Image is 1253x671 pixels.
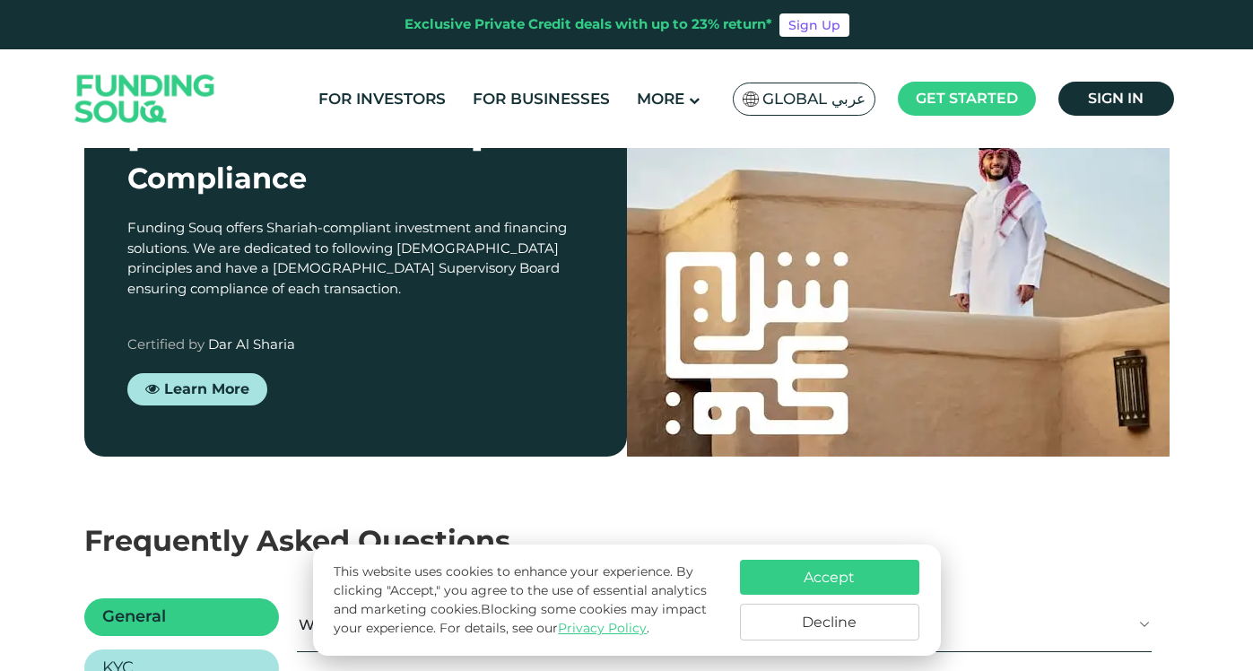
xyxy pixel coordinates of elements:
span: Sign in [1088,90,1144,107]
button: Decline [740,604,919,640]
h2: General [102,607,166,627]
span: Certified by [127,335,204,353]
div: Funding Souq offers Shariah-compliant investment and financing solutions. We are dedicated to fol... [127,218,584,299]
span: More [637,90,684,108]
a: Sign Up [779,13,849,37]
span: For details, see our . [439,620,649,636]
span: Global عربي [762,89,866,109]
img: shariah-img [627,71,1170,474]
a: Privacy Policy [558,620,647,636]
a: For Businesses [468,84,614,114]
span: Get started [916,90,1018,107]
img: SA Flag [743,91,759,107]
span: Learn More [164,379,249,396]
a: General [84,598,280,636]
span: Frequently [84,523,248,558]
div: [DEMOGRAPHIC_DATA] Compliance [127,114,584,200]
img: Logo [57,54,233,144]
button: Accept [740,560,919,595]
div: Exclusive Private Credit deals with up to 23% return* [405,14,772,35]
a: Sign in [1058,82,1174,116]
span: Asked Questions [257,523,510,558]
p: This website uses cookies to enhance your experience. By clicking "Accept," you agree to the use ... [334,562,721,638]
a: For Investors [314,84,450,114]
span: Blocking some cookies may impact your experience. [334,601,707,636]
button: What is Funding Souq? [297,598,1151,651]
a: Learn More [127,372,267,405]
span: Dar Al Sharia [208,335,295,353]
